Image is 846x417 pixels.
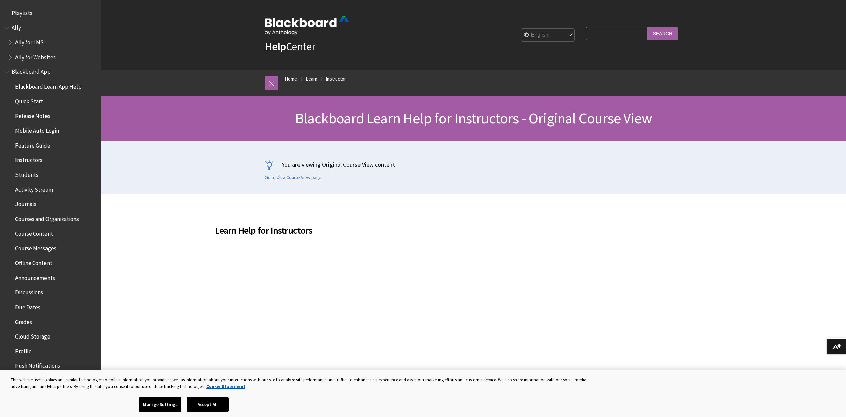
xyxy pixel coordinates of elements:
[15,346,32,355] span: Profile
[15,360,60,370] span: Push Notifications
[285,75,297,83] a: Home
[15,169,38,178] span: Students
[11,377,592,390] div: This website uses cookies and similar technologies to collect information you provide as well as ...
[187,397,229,412] button: Accept All
[15,213,79,222] span: Courses and Organizations
[12,7,32,17] span: Playlists
[265,40,315,53] a: HelpCenter
[265,16,349,35] img: Blackboard by Anthology
[15,140,50,149] span: Feature Guide
[15,272,55,281] span: Announcements
[15,37,44,46] span: Ally for LMS
[12,22,21,31] span: Ally
[139,397,181,412] button: Manage Settings
[215,223,633,237] span: Learn Help for Instructors
[15,301,40,311] span: Due Dates
[15,257,52,266] span: Offline Content
[15,155,42,164] span: Instructors
[521,28,575,42] select: Site Language Selector
[648,27,678,40] input: Search
[15,81,82,90] span: Blackboard Learn App Help
[306,75,317,83] a: Learn
[15,110,50,120] span: Release Notes
[12,66,51,75] span: Blackboard App
[15,96,43,105] span: Quick Start
[15,316,32,325] span: Grades
[265,174,322,181] a: Go to Ultra Course View page.
[4,22,97,63] nav: Book outline for Anthology Ally Help
[15,331,50,340] span: Cloud Storage
[326,75,346,83] a: Instructor
[15,184,53,193] span: Activity Stream
[15,52,56,61] span: Ally for Websites
[295,109,652,127] span: Blackboard Learn Help for Instructors - Original Course View
[15,199,36,208] span: Journals
[15,125,59,134] span: Mobile Auto Login
[15,243,56,252] span: Course Messages
[265,160,683,169] p: You are viewing Original Course View content
[15,228,53,237] span: Course Content
[15,287,43,296] span: Discussions
[4,7,97,19] nav: Book outline for Playlists
[265,40,286,53] strong: Help
[206,384,245,389] a: More information about your privacy, opens in a new tab
[215,242,424,360] iframe: Learn Help for Instructors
